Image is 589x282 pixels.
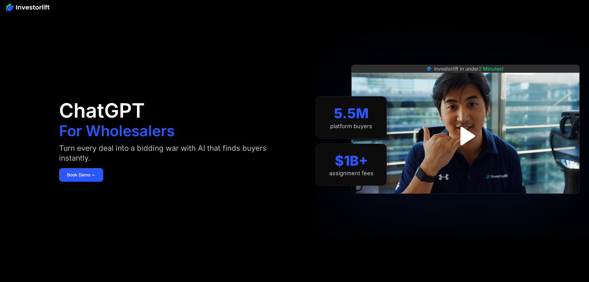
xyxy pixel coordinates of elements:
h1: ChatGPT [59,101,145,120]
span: 2 Minutes [479,66,502,72]
a: Book Demo ➢ [59,168,103,182]
div: assignment fees [329,170,373,177]
a: open lightbox [452,122,479,150]
div: 5.5M [334,105,369,122]
div: Turn every deal into a bidding war with AI that finds buyers instantly. [59,143,282,163]
iframe: Customer reviews powered by Trustpilot [419,197,512,204]
div: Investorlift in under ! [434,65,504,72]
div: platform buyers [330,123,372,130]
h1: For Wholesalers [59,124,175,138]
div: $1B+ [335,153,368,169]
